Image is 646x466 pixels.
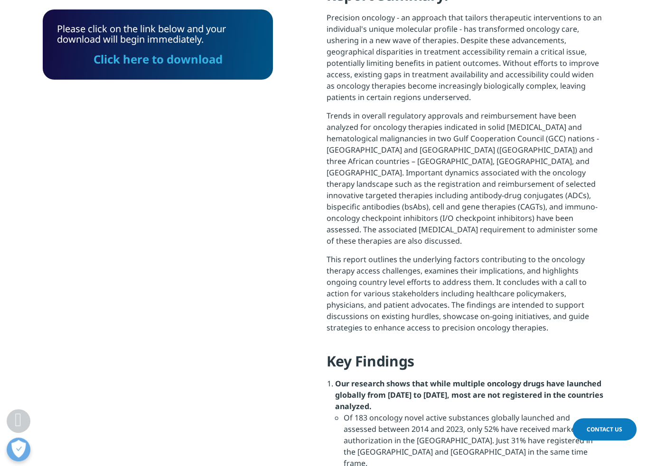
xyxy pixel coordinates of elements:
div: Please click on the link below and your download will begin immediately. [57,24,259,65]
button: Open Preferences [7,438,30,461]
p: Trends in overall regulatory approvals and reimbursement have been analyzed for oncology therapie... [327,110,603,254]
a: Contact Us [572,418,637,440]
p: Precision oncology - an approach that tailors therapeutic interventions to an individual's unique... [327,12,603,110]
h4: Key Findings [327,352,603,378]
span: Contact Us [587,425,622,433]
p: This report outlines the underlying factors contributing to the oncology therapy access challenge... [327,254,603,340]
strong: Our research shows that while multiple oncology drugs have launched globally from [DATE] to [DATE... [335,378,603,411]
a: Click here to download [94,51,223,67]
